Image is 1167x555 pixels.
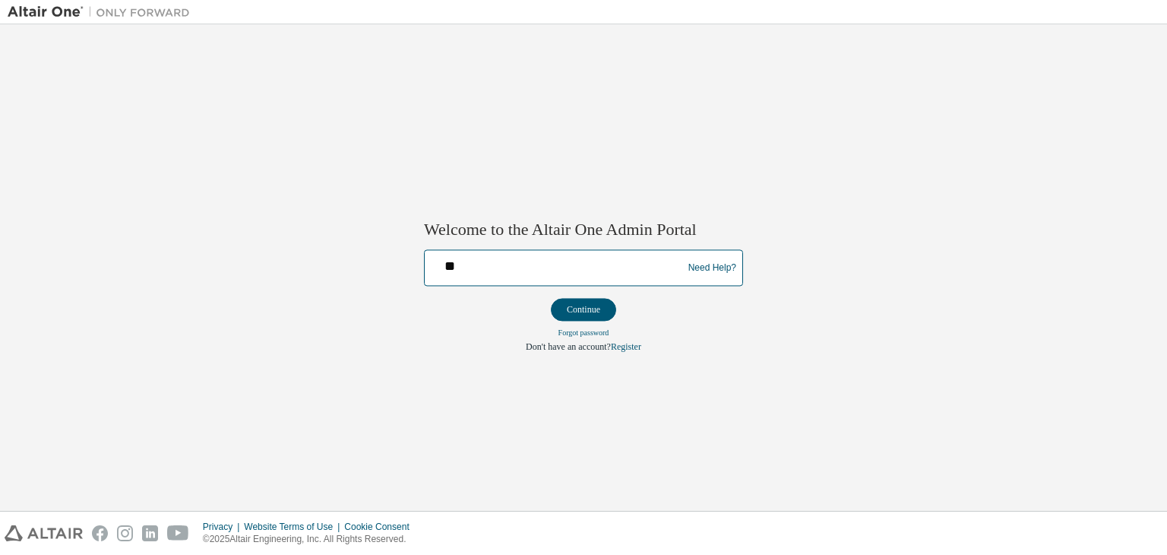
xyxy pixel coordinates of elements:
a: Register [611,342,641,353]
div: Website Terms of Use [244,521,344,533]
h2: Welcome to the Altair One Admin Portal [424,219,743,240]
a: Forgot password [558,329,609,338]
div: Privacy [203,521,244,533]
img: linkedin.svg [142,525,158,541]
div: Cookie Consent [344,521,418,533]
span: Don't have an account? [526,342,611,353]
img: altair_logo.svg [5,525,83,541]
img: Altair One [8,5,198,20]
p: © 2025 Altair Engineering, Inc. All Rights Reserved. [203,533,419,546]
a: Need Help? [688,268,736,268]
img: facebook.svg [92,525,108,541]
img: youtube.svg [167,525,189,541]
button: Continue [551,299,616,322]
img: instagram.svg [117,525,133,541]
